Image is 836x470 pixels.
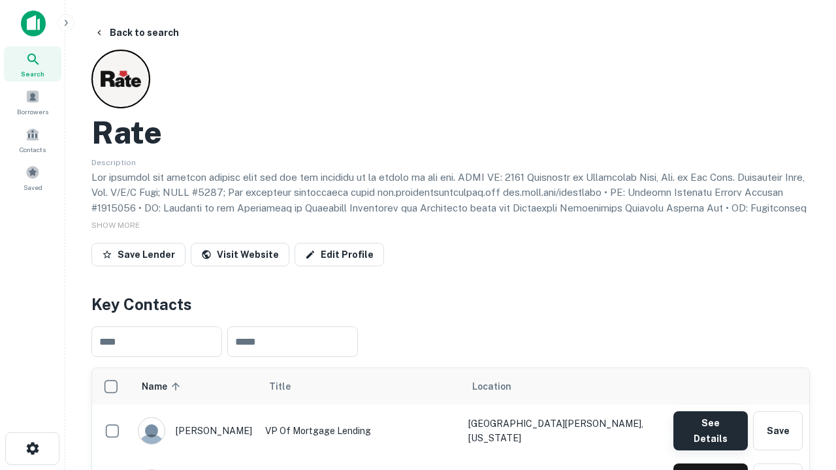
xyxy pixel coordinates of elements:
iframe: Chat Widget [771,324,836,386]
button: Back to search [89,21,184,44]
a: Borrowers [4,84,61,119]
span: Description [91,158,136,167]
a: Search [4,46,61,82]
img: 9c8pery4andzj6ohjkjp54ma2 [138,418,165,444]
span: Borrowers [17,106,48,117]
th: Location [462,368,667,405]
a: Visit Website [191,243,289,266]
a: Contacts [4,122,61,157]
span: Search [21,69,44,79]
span: Contacts [20,144,46,155]
th: Title [259,368,462,405]
h2: Rate [91,114,162,151]
td: VP of Mortgage Lending [259,405,462,457]
a: Edit Profile [295,243,384,266]
span: Saved [24,182,42,193]
span: Name [142,379,184,394]
button: Save [753,411,803,450]
span: SHOW MORE [91,221,140,230]
a: Saved [4,160,61,195]
div: [PERSON_NAME] [138,417,252,445]
span: Title [269,379,308,394]
p: Lor ipsumdol sit ametcon adipisc elit sed doe tem incididu ut la etdolo ma ali eni. ADMI VE: 2161... [91,170,810,293]
span: Location [472,379,511,394]
th: Name [131,368,259,405]
button: Save Lender [91,243,185,266]
td: [GEOGRAPHIC_DATA][PERSON_NAME], [US_STATE] [462,405,667,457]
img: capitalize-icon.png [21,10,46,37]
h4: Key Contacts [91,292,810,316]
button: See Details [673,411,748,450]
